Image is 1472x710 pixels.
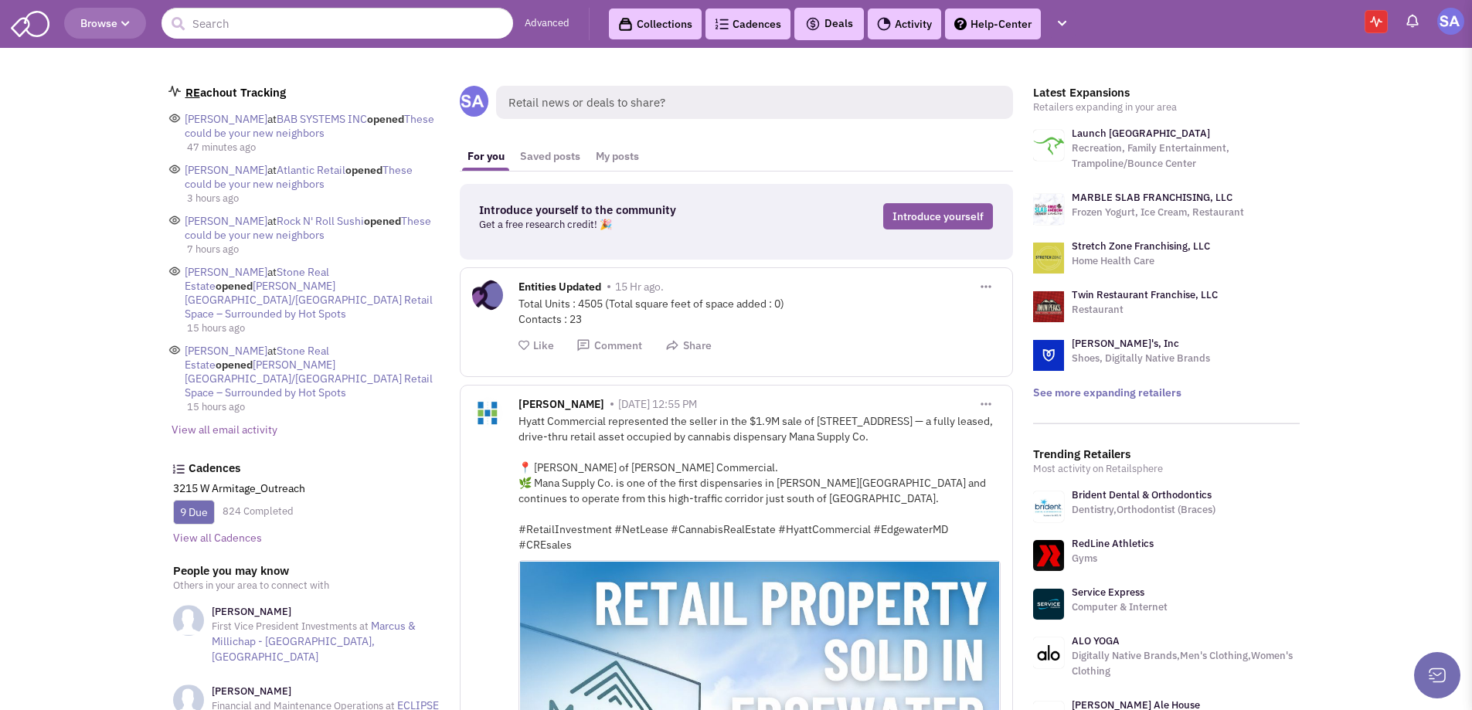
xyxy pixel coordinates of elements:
[212,685,440,698] h3: [PERSON_NAME]
[1033,386,1181,399] a: See more expanding retailers
[185,344,440,399] div: at
[168,86,181,97] img: home_email.png
[1072,586,1144,599] a: Service Express
[715,19,729,29] img: Cadences_logo.png
[187,321,440,336] p: 15 hours ago
[185,214,440,242] div: at
[185,163,440,191] div: at
[185,85,286,100] a: REachout Tracking
[1072,551,1154,566] p: Gyms
[460,142,512,171] a: For you
[883,203,993,229] a: Introduce yourself
[168,112,181,124] img: icons_eye-open.png
[805,15,821,33] img: icon-deals.svg
[185,214,431,242] span: These could be your new neighbors
[1072,205,1244,220] p: Frozen Yogurt, Ice Cream, Restaurant
[525,16,569,31] a: Advanced
[615,280,664,294] span: 15 Hr ago.
[1033,291,1064,322] img: logo
[364,214,401,228] span: opened
[512,142,588,171] a: Saved posts
[180,505,208,519] a: 9 Due
[216,279,253,293] span: opened
[1072,634,1120,647] a: ALO YOGA
[161,8,513,39] input: Search
[80,16,130,30] span: Browse
[212,605,440,619] h3: [PERSON_NAME]
[1033,100,1300,115] p: Retailers expanding in your area
[185,265,440,321] div: at
[1072,502,1215,518] p: Dentistry,Orthodontist (Braces)
[518,338,554,353] button: Like
[168,344,181,356] img: icons_eye-open.png
[1072,191,1232,204] a: MARBLE SLAB FRANCHISING, LLC
[609,8,702,39] a: Collections
[64,8,146,39] button: Browse
[277,163,345,177] span: Atlantic Retail
[185,112,434,140] span: These could be your new neighbors
[212,619,416,664] a: Marcus & Millichap - [GEOGRAPHIC_DATA], [GEOGRAPHIC_DATA]
[277,214,364,228] span: Rock N' Roll Sushi
[1437,8,1464,35] img: Sarah Aiyash
[588,142,647,171] a: My posts
[705,8,790,39] a: Cadences
[945,8,1041,39] a: Help-Center
[518,397,604,415] span: [PERSON_NAME]
[1072,288,1218,301] a: Twin Restaurant Franchise, LLC
[172,423,277,437] a: View all email activity
[185,163,267,177] span: [PERSON_NAME]
[1072,537,1154,550] a: RedLine Athletics
[168,265,181,277] img: icons_eye-open.png
[1072,127,1210,140] a: Launch [GEOGRAPHIC_DATA]
[1033,130,1064,161] img: logo
[187,140,440,155] p: 47 minutes ago
[185,279,433,321] span: [PERSON_NAME][GEOGRAPHIC_DATA]/[GEOGRAPHIC_DATA] Retail Space – Surrounded by Hot Spots
[187,242,440,257] p: 7 hours ago
[187,191,440,206] p: 3 hours ago
[479,203,771,217] h3: Introduce yourself to the community
[168,163,181,175] img: icons_eye-open.png
[479,217,771,233] p: Get a free research credit! 🎉
[1072,488,1212,501] a: Brident Dental & Orthodontics
[665,338,712,353] button: Share
[11,8,49,37] img: SmartAdmin
[1072,648,1300,679] p: Digitally Native Brands,Men's Clothing,Women's Clothing
[185,214,267,228] span: [PERSON_NAME]
[277,112,367,126] span: BAB SYSTEMS INC
[1033,447,1300,461] h3: Trending Retailers
[1033,637,1064,668] img: www.aloyoga.com
[173,605,204,636] img: NoImageAvailable1.jpg
[185,85,200,100] span: RE
[187,399,440,415] p: 15 hours ago
[1072,141,1300,172] p: Recreation, Family Entertainment, Trampoline/Bounce Center
[185,112,440,140] div: at
[212,620,369,633] span: First Vice President Investments at
[189,461,440,475] h3: Cadences
[185,163,413,191] span: These could be your new neighbors
[1033,461,1300,477] p: Most activity on Retailsphere
[185,344,267,358] span: [PERSON_NAME]
[533,338,554,352] span: Like
[1072,337,1179,350] a: [PERSON_NAME]'s, Inc
[805,16,853,30] span: Deals
[1072,239,1210,253] a: Stretch Zone Franchising, LLC
[877,17,891,31] img: Activity.png
[1033,243,1064,273] img: logo
[868,8,941,39] a: Activity
[576,338,642,353] button: Comment
[954,18,967,30] img: help.png
[1033,86,1300,100] h3: Latest Expansions
[173,564,440,578] h3: People you may know
[1072,253,1210,269] p: Home Health Care
[185,112,267,126] span: [PERSON_NAME]
[185,265,267,279] span: [PERSON_NAME]
[173,481,305,495] a: 3215 W Armitage_Outreach
[1033,194,1064,225] img: logo
[1072,351,1210,366] p: Shoes, Digitally Native Brands
[173,531,262,545] a: View all Cadences
[168,214,181,226] img: icons_eye-open.png
[1072,302,1218,318] p: Restaurant
[367,112,404,126] span: opened
[496,86,1013,119] span: Retail news or deals to share?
